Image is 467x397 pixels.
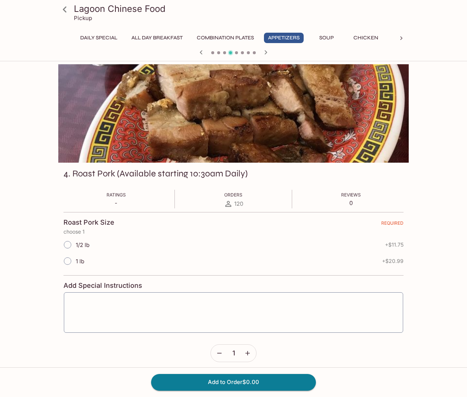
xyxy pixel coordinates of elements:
span: Ratings [107,192,126,198]
span: + $20.99 [382,258,404,264]
span: Reviews [341,192,361,198]
button: Daily Special [76,33,121,43]
button: All Day Breakfast [127,33,187,43]
p: 0 [341,199,361,206]
span: Orders [224,192,242,198]
span: REQUIRED [381,220,404,229]
p: - [107,199,126,206]
span: 1 lb [76,258,84,265]
button: Soup [310,33,343,43]
button: Appetizers [264,33,304,43]
span: 120 [234,200,243,207]
button: Add to Order$0.00 [151,374,316,390]
p: choose 1 [63,229,404,235]
span: 1/2 lb [76,241,89,248]
span: + $11.75 [385,242,404,248]
button: Combination Plates [193,33,258,43]
h4: Roast Pork Size [63,218,114,227]
span: 1 [232,349,235,357]
button: Chicken [349,33,382,43]
div: 4. Roast Pork (Available starting 10:30am Daily) [58,64,409,163]
button: Beef [388,33,422,43]
h4: Add Special Instructions [63,282,404,290]
h3: Lagoon Chinese Food [74,3,406,14]
p: Pickup [74,14,92,22]
h3: 4. Roast Pork (Available starting 10:30am Daily) [63,168,248,179]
